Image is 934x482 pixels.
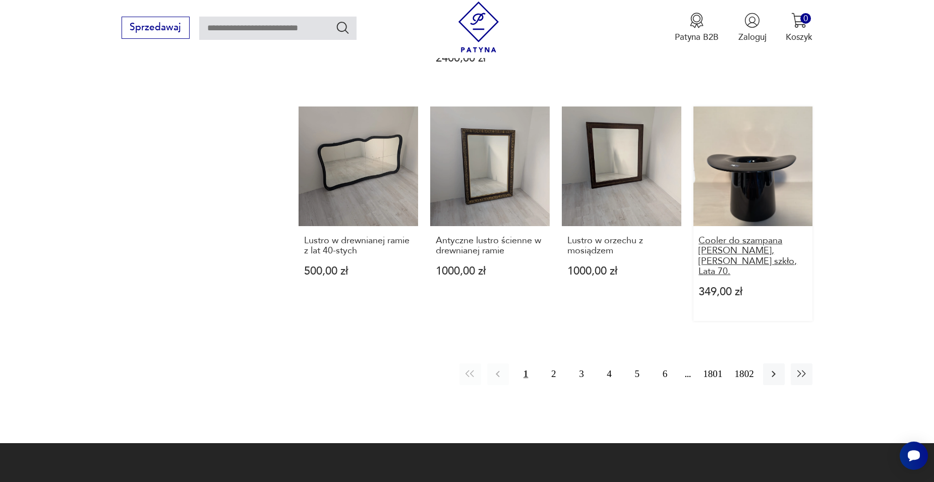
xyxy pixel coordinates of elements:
button: Zaloguj [738,13,767,43]
iframe: Smartsupp widget button [900,442,928,470]
img: Ikona medalu [689,13,705,28]
button: 5 [626,363,648,385]
p: Patyna B2B [675,31,719,43]
p: 1000,00 zł [436,266,544,277]
img: Ikonka użytkownika [744,13,760,28]
button: Szukaj [335,20,350,35]
button: Sprzedawaj [122,17,190,39]
button: 1802 [732,363,757,385]
button: 1801 [700,363,725,385]
p: 1000,00 zł [567,266,676,277]
p: 500,00 zł [304,266,413,277]
button: 1 [515,363,537,385]
div: 0 [800,13,811,24]
h3: Lustro w drewnianej ramie z lat 40-stych [304,236,413,256]
a: Sprzedawaj [122,24,190,32]
img: Ikona koszyka [791,13,807,28]
a: Antyczne lustro ścienne w drewnianej ramieAntyczne lustro ścienne w drewnianej ramie1000,00 zł [430,106,550,321]
img: Patyna - sklep z meblami i dekoracjami vintage [453,2,504,52]
h3: Cooler do szampana [PERSON_NAME], [PERSON_NAME] szkło, Lata 70. [698,236,807,277]
button: Patyna B2B [675,13,719,43]
p: Zaloguj [738,31,767,43]
button: 0Koszyk [786,13,812,43]
button: 3 [570,363,592,385]
a: Cooler do szampana Leonardo, Czarne szkło, Lata 70.Cooler do szampana [PERSON_NAME], [PERSON_NAME... [693,106,813,321]
p: 2400,00 zł [436,53,544,64]
button: 4 [599,363,620,385]
h3: Lustro w orzechu z mosiądzem [567,236,676,256]
a: Ikona medaluPatyna B2B [675,13,719,43]
p: Koszyk [786,31,812,43]
a: Lustro w drewnianej ramie z lat 40-stychLustro w drewnianej ramie z lat 40-stych500,00 zł [299,106,418,321]
a: Lustro w orzechu z mosiądzemLustro w orzechu z mosiądzem1000,00 zł [562,106,681,321]
p: 349,00 zł [698,287,807,297]
button: 6 [654,363,676,385]
h3: Antyczne lustro ścienne w drewnianej ramie [436,236,544,256]
button: 2 [543,363,564,385]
